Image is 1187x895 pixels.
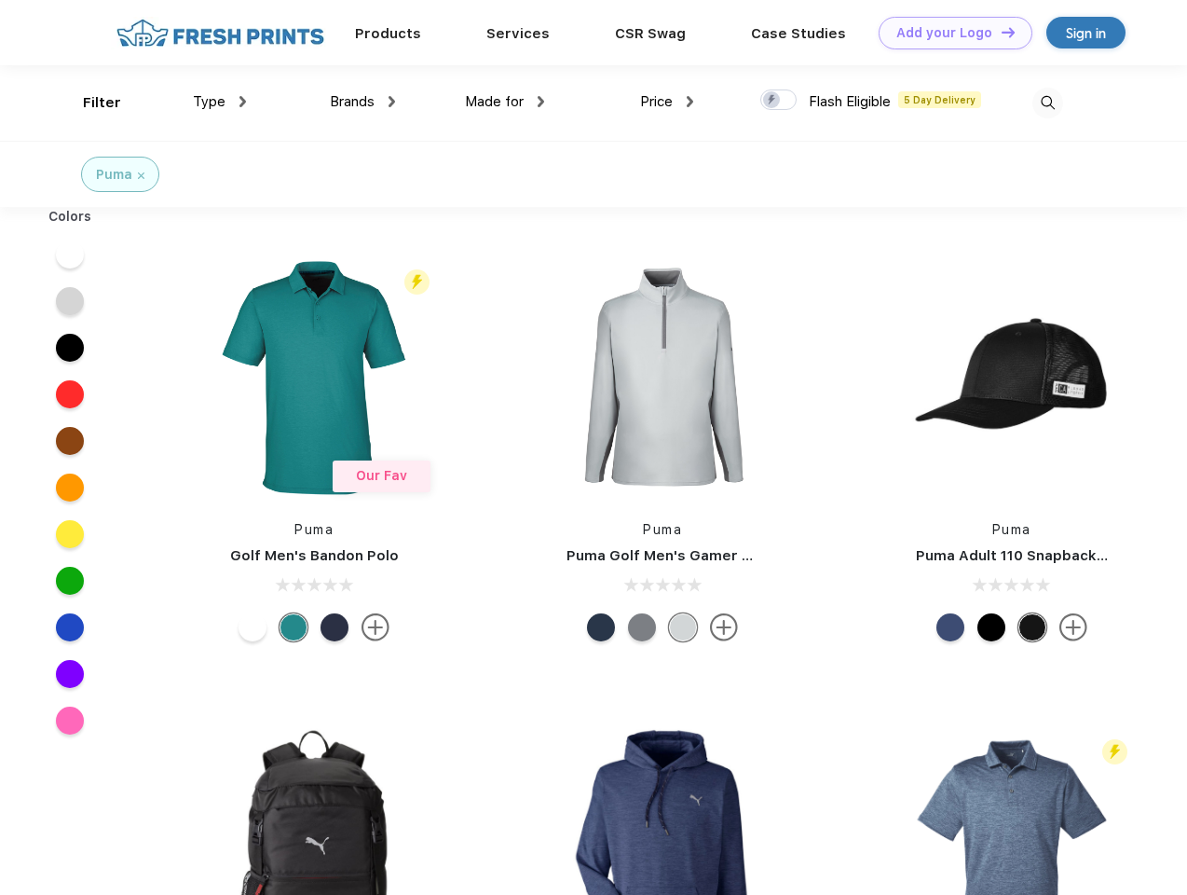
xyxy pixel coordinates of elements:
a: Products [355,25,421,42]
img: DT [1002,27,1015,37]
img: filter_cancel.svg [138,172,144,179]
div: Add your Logo [896,25,992,41]
a: Services [486,25,550,42]
div: Navy Blazer [321,613,348,641]
a: Puma [992,522,1031,537]
div: Filter [83,92,121,114]
div: Peacoat Qut Shd [936,613,964,641]
div: Navy Blazer [587,613,615,641]
span: Type [193,93,225,110]
div: Colors [34,207,106,227]
span: Brands [330,93,375,110]
div: Bright White [239,613,266,641]
img: func=resize&h=266 [888,254,1136,502]
div: Pma Blk with Pma Blk [1018,613,1046,641]
img: fo%20logo%202.webp [111,17,330,49]
img: more.svg [362,613,389,641]
img: more.svg [1059,613,1087,641]
img: dropdown.png [538,96,544,107]
img: dropdown.png [239,96,246,107]
a: Sign in [1046,17,1126,48]
a: Golf Men's Bandon Polo [230,547,399,564]
div: Puma [96,165,132,185]
div: Sign in [1066,22,1106,44]
div: High Rise [669,613,697,641]
img: flash_active_toggle.svg [1102,739,1127,764]
img: flash_active_toggle.svg [404,269,430,295]
a: CSR Swag [615,25,686,42]
img: dropdown.png [389,96,395,107]
div: Green Lagoon [280,613,307,641]
span: Made for [465,93,524,110]
img: more.svg [710,613,738,641]
img: desktop_search.svg [1032,88,1063,118]
div: Pma Blk Pma Blk [977,613,1005,641]
img: dropdown.png [687,96,693,107]
a: Puma [294,522,334,537]
span: Price [640,93,673,110]
a: Puma Golf Men's Gamer Golf Quarter-Zip [566,547,861,564]
div: Quiet Shade [628,613,656,641]
a: Puma [643,522,682,537]
span: Flash Eligible [809,93,891,110]
img: func=resize&h=266 [539,254,786,502]
span: 5 Day Delivery [898,91,981,108]
span: Our Fav [356,468,407,483]
img: func=resize&h=266 [190,254,438,502]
